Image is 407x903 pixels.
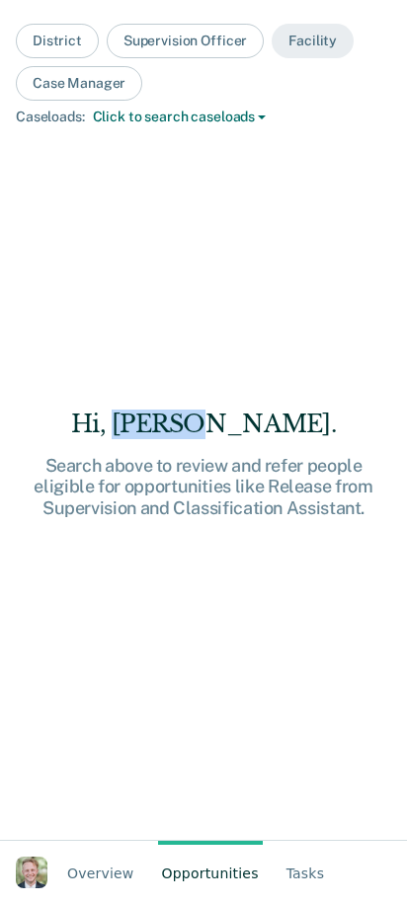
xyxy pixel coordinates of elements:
[16,109,391,125] div: Caseloads:
[85,109,274,125] button: Click to search caseloads
[107,24,264,58] button: Supervision Officer
[16,66,142,101] button: Case Manager
[16,24,99,58] button: District
[272,24,354,58] button: Facility
[16,411,391,439] div: Hi, [PERSON_NAME].
[16,455,391,519] div: Search above to review and refer people eligible for opportunities like Release from Supervision ...
[16,841,391,903] nav: Main Navigation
